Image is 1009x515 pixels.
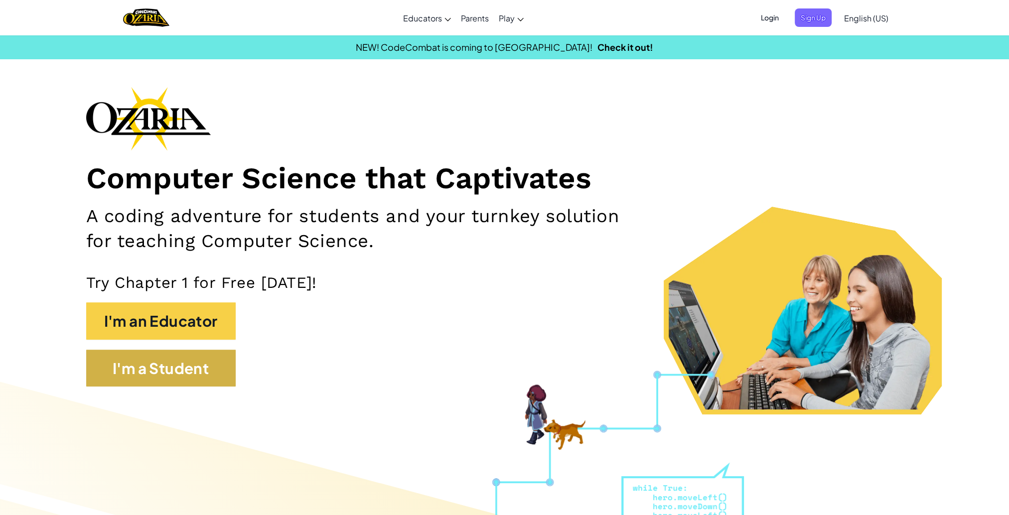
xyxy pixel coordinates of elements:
[398,4,456,31] a: Educators
[86,273,923,292] p: Try Chapter 1 for Free [DATE]!
[86,87,211,150] img: Ozaria branding logo
[494,4,529,31] a: Play
[844,13,888,23] span: English (US)
[755,8,785,27] button: Login
[839,4,893,31] a: English (US)
[123,7,169,28] a: Ozaria by CodeCombat logo
[403,13,442,23] span: Educators
[499,13,515,23] span: Play
[86,302,236,339] button: I'm an Educator
[456,4,494,31] a: Parents
[86,160,923,197] h1: Computer Science that Captivates
[356,41,592,53] span: NEW! CodeCombat is coming to [GEOGRAPHIC_DATA]!
[86,204,647,253] h2: A coding adventure for students and your turnkey solution for teaching Computer Science.
[795,8,832,27] button: Sign Up
[86,350,236,386] button: I'm a Student
[597,41,653,53] a: Check it out!
[123,7,169,28] img: Home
